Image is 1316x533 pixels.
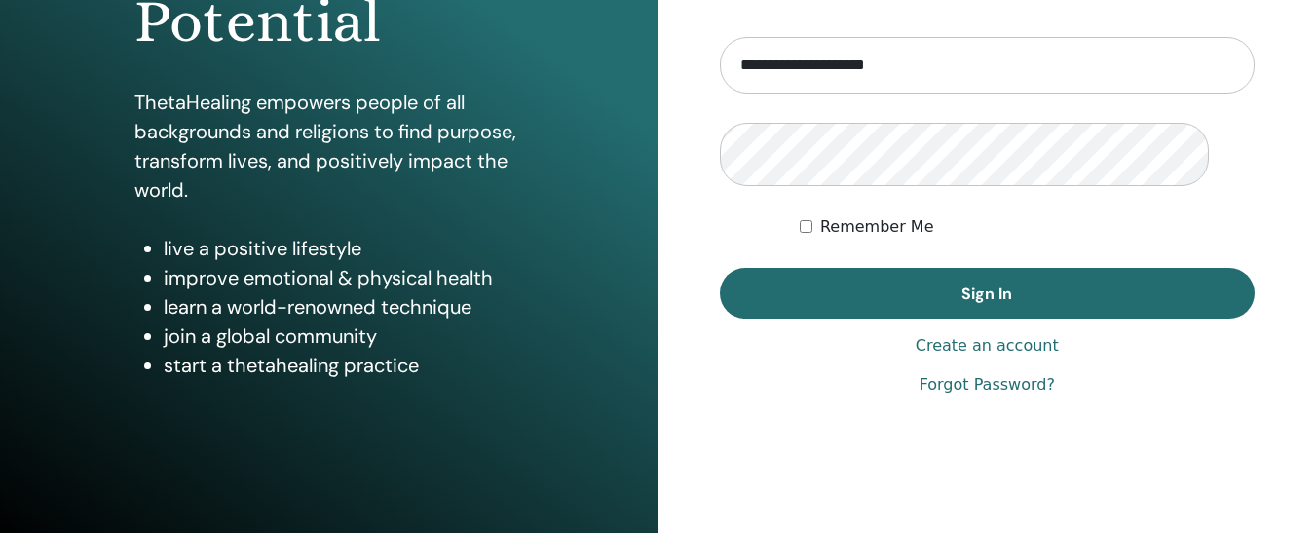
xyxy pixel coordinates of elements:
[916,334,1059,358] a: Create an account
[164,292,524,322] li: learn a world-renowned technique
[164,351,524,380] li: start a thetahealing practice
[961,284,1012,304] span: Sign In
[920,373,1055,397] a: Forgot Password?
[164,322,524,351] li: join a global community
[720,268,1256,319] button: Sign In
[800,215,1255,239] div: Keep me authenticated indefinitely or until I manually logout
[164,234,524,263] li: live a positive lifestyle
[134,88,524,205] p: ThetaHealing empowers people of all backgrounds and religions to find purpose, transform lives, a...
[820,215,934,239] label: Remember Me
[164,263,524,292] li: improve emotional & physical health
